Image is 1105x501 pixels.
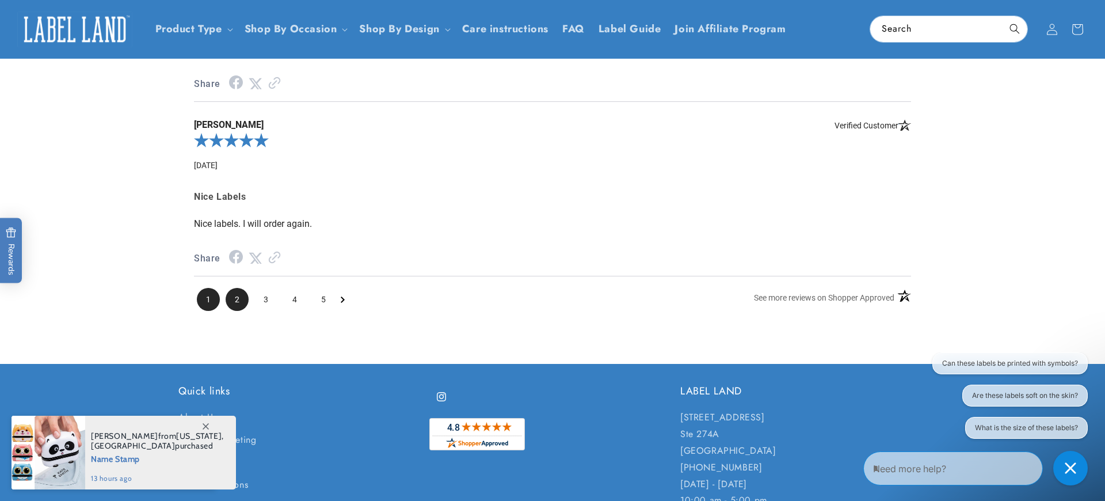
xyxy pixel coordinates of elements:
[91,451,224,465] span: Name Stamp
[91,431,158,441] span: [PERSON_NAME]
[178,409,217,429] a: About Us
[194,251,220,267] span: Share
[455,16,555,43] a: Care instructions
[283,288,306,311] span: 4
[675,22,786,36] span: Join Affiliate Program
[592,16,668,43] a: Label Guide
[13,7,137,51] a: Label Land
[863,447,1093,489] iframe: Gorgias Floating Chat
[178,385,425,398] h2: Quick links
[754,289,894,311] a: See more reviews on Shopper Approved: Opens in a new tab
[462,22,548,36] span: Care instructions
[194,189,911,206] span: Nice Labels
[754,293,894,302] span: See more reviews on Shopper Approved
[238,16,353,43] summary: Shop By Occasion
[91,441,175,451] span: [GEOGRAPHIC_DATA]
[283,288,306,311] li: Page 4
[155,21,222,36] a: Product Type
[312,288,335,311] span: 5
[562,22,585,36] span: FAQ
[923,352,1093,449] iframe: Gorgias live chat conversation starters
[254,288,277,311] span: 3
[341,288,345,311] span: Next Page
[1002,16,1027,41] button: Search
[17,12,132,47] img: Label Land
[229,78,243,89] a: Facebook Share - open in a new tab
[91,473,224,484] span: 13 hours ago
[599,22,661,36] span: Label Guide
[668,16,792,43] a: Join Affiliate Program
[254,288,277,311] li: Page 3
[245,22,337,36] span: Shop By Occasion
[312,288,335,311] li: Page 5
[429,418,525,456] a: shopperapproved.com
[194,131,911,154] div: 5.0-star overall rating
[352,16,455,43] summary: Shop By Design
[555,16,592,43] a: FAQ
[268,78,281,89] a: Link to review on the Shopper Approved Certificate. Opens in a new tab
[194,161,218,170] span: Date
[6,227,17,275] span: Rewards
[835,119,911,131] span: Verified Customer
[268,253,281,264] a: Link to review on the Shopper Approved Certificate. Opens in a new tab
[249,78,262,89] a: Twitter Share - open in a new tab
[226,288,249,311] li: Page 2
[194,218,911,230] p: Nice labels. I will order again.
[226,288,249,311] span: 2
[249,253,262,264] a: Twitter Share - open in a new tab
[359,21,439,36] a: Shop By Design
[148,16,238,43] summary: Product Type
[197,288,220,311] span: 1
[194,119,911,131] span: [PERSON_NAME]
[176,431,222,441] span: [US_STATE]
[197,288,220,311] li: Page 1
[194,76,220,93] span: Share
[229,253,243,264] a: Facebook Share - open in a new tab
[680,385,927,398] h2: LABEL LAND
[91,431,224,451] span: from , purchased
